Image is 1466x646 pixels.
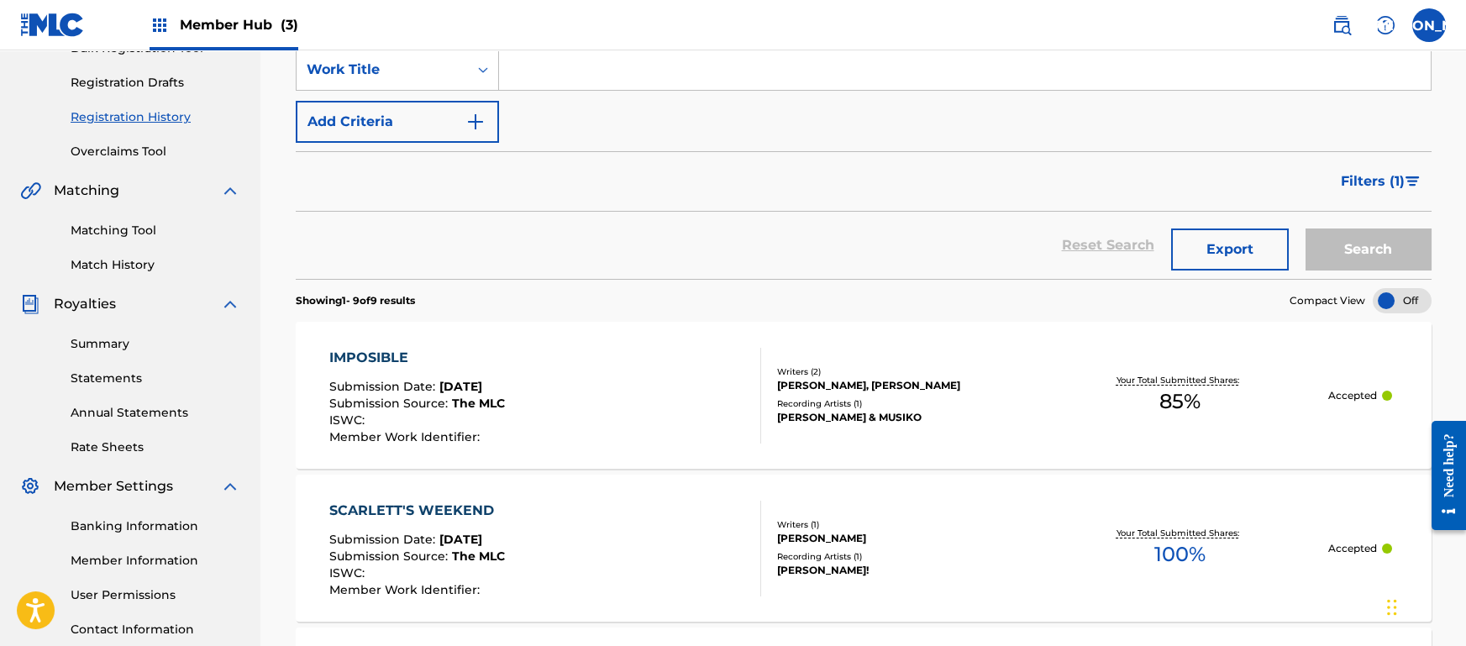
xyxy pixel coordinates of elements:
a: IMPOSIBLESubmission Date:[DATE]Submission Source:The MLCISWC:Member Work Identifier:Writers (2)[P... [296,322,1432,469]
img: MLC Logo [20,13,85,37]
button: Filters (1) [1331,160,1432,202]
div: [PERSON_NAME] [777,531,1031,546]
a: Registration Drafts [71,74,240,92]
a: Statements [71,370,240,387]
span: Member Settings [54,476,173,496]
span: ISWC : [329,412,369,428]
button: Add Criteria [296,101,499,143]
p: Accepted [1328,541,1377,556]
span: Submission Source : [329,549,452,564]
div: [PERSON_NAME] & MUSIKO [777,410,1031,425]
p: Your Total Submitted Shares: [1117,374,1243,386]
span: Member Work Identifier : [329,429,484,444]
a: SCARLETT'S WEEKENDSubmission Date:[DATE]Submission Source:The MLCISWC:Member Work Identifier:Writ... [296,475,1432,622]
span: Royalties [54,294,116,314]
iframe: Resource Center [1419,408,1466,544]
img: filter [1406,176,1420,186]
span: Member Work Identifier : [329,582,484,597]
div: [PERSON_NAME]! [777,563,1031,578]
a: Rate Sheets [71,439,240,456]
form: Search Form [296,49,1432,279]
div: Writers ( 2 ) [777,365,1031,378]
div: Work Title [307,60,458,80]
img: Member Settings [20,476,40,496]
span: (3) [281,17,298,33]
button: Export [1171,228,1289,270]
a: Contact Information [71,621,240,638]
span: Compact View [1290,293,1365,308]
img: expand [220,476,240,496]
a: Annual Statements [71,404,240,422]
p: Showing 1 - 9 of 9 results [296,293,415,308]
a: Summary [71,335,240,353]
img: Royalties [20,294,40,314]
div: SCARLETT'S WEEKEND [329,501,505,521]
span: Matching [54,181,119,201]
p: Accepted [1328,388,1377,403]
div: Drag [1387,582,1397,633]
a: Banking Information [71,517,240,535]
img: expand [220,181,240,201]
p: Your Total Submitted Shares: [1117,527,1243,539]
a: Matching Tool [71,222,240,239]
div: Writers ( 1 ) [777,518,1031,531]
a: Match History [71,256,240,274]
a: Overclaims Tool [71,143,240,160]
img: 9d2ae6d4665cec9f34b9.svg [465,112,486,132]
span: Submission Date : [329,379,439,394]
img: Top Rightsholders [150,15,170,35]
span: 100 % [1154,539,1206,570]
span: The MLC [452,396,505,411]
div: IMPOSIBLE [329,348,505,368]
div: [PERSON_NAME], [PERSON_NAME] [777,378,1031,393]
div: Recording Artists ( 1 ) [777,397,1031,410]
iframe: Chat Widget [1382,565,1466,646]
span: Member Hub [180,15,298,34]
img: search [1332,15,1352,35]
div: Recording Artists ( 1 ) [777,550,1031,563]
div: User Menu [1412,8,1446,42]
img: Matching [20,181,41,201]
span: Submission Source : [329,396,452,411]
span: [DATE] [439,532,482,547]
a: Member Information [71,552,240,570]
img: expand [220,294,240,314]
span: [DATE] [439,379,482,394]
span: Submission Date : [329,532,439,547]
span: ISWC : [329,565,369,580]
a: Registration History [71,108,240,126]
img: help [1375,15,1395,35]
span: The MLC [452,549,505,564]
a: User Permissions [71,586,240,604]
span: Filters ( 1 ) [1341,171,1405,192]
div: Help [1369,8,1402,42]
span: 85 % [1159,386,1201,417]
a: Public Search [1325,8,1358,42]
